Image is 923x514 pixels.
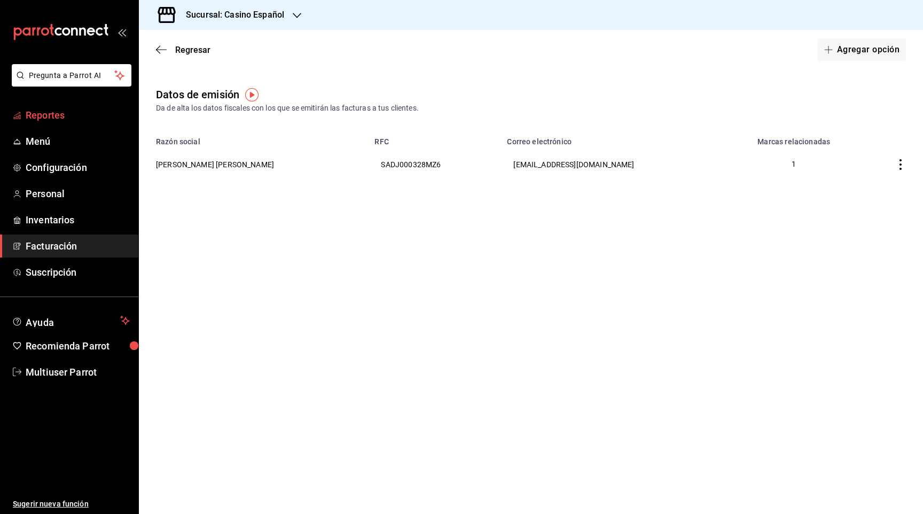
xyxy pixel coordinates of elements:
[245,88,259,102] img: Tooltip marker
[139,131,368,146] th: Razón social
[26,186,130,201] span: Personal
[118,28,126,36] button: open_drawer_menu
[26,108,130,122] span: Reportes
[12,64,131,87] button: Pregunta a Parrot AI
[740,159,847,170] p: 1
[500,131,728,146] th: Correo electrónico
[500,146,728,183] th: [EMAIL_ADDRESS][DOMAIN_NAME]
[26,239,130,253] span: Facturación
[26,160,130,175] span: Configuración
[368,131,500,146] th: RFC
[7,77,131,89] a: Pregunta a Parrot AI
[156,87,239,103] div: Datos de emisión
[26,213,130,227] span: Inventarios
[177,9,284,21] h3: Sucursal: Casino Español
[156,45,210,55] button: Regresar
[368,146,500,183] th: SADJ000328MZ6
[26,365,130,379] span: Multiuser Parrot
[139,146,368,183] th: [PERSON_NAME] [PERSON_NAME]
[26,134,130,149] span: Menú
[26,314,116,327] span: Ayuda
[818,38,906,61] button: Agregar opción
[175,45,210,55] span: Regresar
[29,70,115,81] span: Pregunta a Parrot AI
[26,265,130,279] span: Suscripción
[156,103,906,114] div: Da de alta los datos fiscales con los que se emitirán las facturas a tus clientes.
[728,131,860,146] th: Marcas relacionadas
[13,499,130,510] span: Sugerir nueva función
[26,339,130,353] span: Recomienda Parrot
